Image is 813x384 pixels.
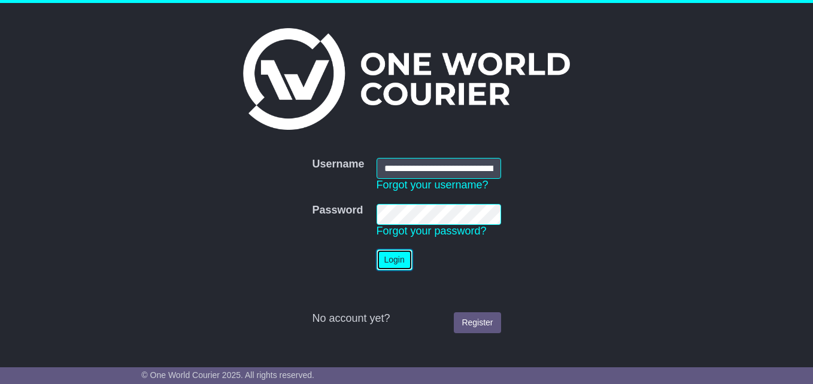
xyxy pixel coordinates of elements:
[312,312,500,325] div: No account yet?
[312,158,364,171] label: Username
[141,370,314,380] span: © One World Courier 2025. All rights reserved.
[377,249,412,270] button: Login
[312,204,363,217] label: Password
[377,225,487,237] a: Forgot your password?
[454,312,500,333] a: Register
[243,28,570,130] img: One World
[377,179,489,191] a: Forgot your username?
